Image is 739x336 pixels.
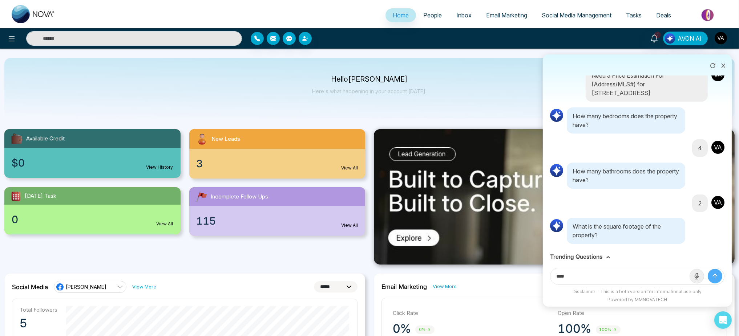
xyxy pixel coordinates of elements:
[341,222,358,229] a: View All
[20,316,57,331] p: 5
[449,8,479,22] a: Inbox
[423,12,442,19] span: People
[698,144,702,152] p: 4
[550,253,602,260] h3: Trending Questions
[185,187,370,236] a: Incomplete Follow Ups115View All
[132,283,156,290] a: View More
[665,33,675,44] img: Lead Flow
[393,309,551,317] p: Click Rate
[591,71,702,97] p: Need a Price Estimation For (Address/MLS#) for [STREET_ADDRESS]
[596,325,621,334] span: 100%
[549,218,564,233] img: AI Logo
[698,199,702,208] p: 2
[567,218,685,244] p: What is the square footage of the property?
[211,193,268,201] span: Incomplete Follow Ups
[146,164,173,171] a: View History
[546,288,728,295] div: Disclaimer - This is a beta version for informational use only
[12,283,48,291] h2: Social Media
[12,155,25,171] span: $0
[567,107,685,134] p: How many bedrooms does the property have?
[711,195,725,210] img: User Avatar
[25,192,56,200] span: [DATE] Task
[341,165,358,171] a: View All
[549,108,564,123] img: AI Logo
[534,8,619,22] a: Social Media Management
[66,283,106,290] span: [PERSON_NAME]
[433,283,457,290] a: View More
[416,8,449,22] a: People
[312,76,427,82] p: Hello [PERSON_NAME]
[486,12,527,19] span: Email Marketing
[197,156,203,171] span: 3
[714,311,732,329] div: Open Intercom Messenger
[656,12,671,19] span: Deals
[479,8,534,22] a: Email Marketing
[157,221,173,227] a: View All
[195,132,209,146] img: newLeads.svg
[567,163,685,189] p: How many bathrooms does the property have?
[626,12,642,19] span: Tasks
[195,190,208,203] img: followUps.svg
[649,8,678,22] a: Deals
[619,8,649,22] a: Tasks
[10,190,22,202] img: todayTask.svg
[381,283,427,290] h2: Email Marketing
[546,296,728,303] div: Powered by MMNOVATECH
[654,32,661,38] span: 2
[12,5,55,23] img: Nova CRM Logo
[12,212,18,227] span: 0
[385,8,416,22] a: Home
[212,135,241,143] span: New Leads
[558,309,716,317] p: Open Rate
[456,12,472,19] span: Inbox
[549,163,564,178] img: AI Logo
[715,32,727,44] img: User Avatar
[393,12,409,19] span: Home
[663,32,708,45] button: AVON AI
[682,7,735,23] img: Market-place.gif
[26,135,65,143] span: Available Credit
[10,132,23,145] img: availableCredit.svg
[542,12,611,19] span: Social Media Management
[374,129,735,265] img: .
[20,306,57,313] p: Total Followers
[678,34,702,43] span: AVON AI
[558,321,591,336] p: 100%
[197,213,216,229] span: 115
[646,32,663,44] a: 2
[185,129,370,179] a: New Leads3View All
[312,88,427,94] p: Here's what happening in your account [DATE].
[711,140,725,155] img: User Avatar
[415,325,435,334] span: 0%
[393,321,411,336] p: 0%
